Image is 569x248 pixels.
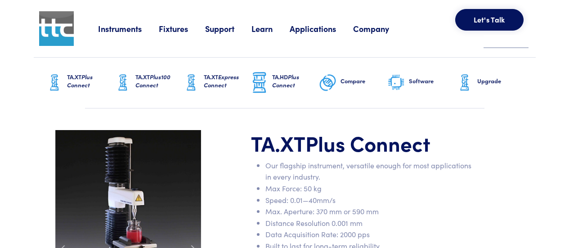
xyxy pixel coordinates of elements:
a: TA.XTExpress Connect [182,58,251,108]
h6: Software [409,77,456,85]
li: Max Force: 50 kg [265,183,475,194]
h6: Upgrade [477,77,524,85]
span: Plus Connect [305,128,430,157]
h6: TA.XT [135,73,182,89]
a: Compare [319,58,387,108]
li: Data Acquisition Rate: 2000 pps [265,229,475,240]
button: Let's Talk [455,9,524,31]
img: ta-xt-graphic.png [182,72,200,94]
a: TA.XTPlus Connect [45,58,114,108]
img: ta-xt-graphic.png [114,72,132,94]
span: Plus100 Connect [135,72,170,89]
li: Speed: 0.01—40mm/s [265,194,475,206]
h6: TA.XT [67,73,114,89]
li: Our flagship instrument, versatile enough for most applications in every industry. [265,160,475,183]
img: compare-graphic.png [319,72,337,94]
h6: TA.HD [272,73,319,89]
h6: Compare [341,77,387,85]
img: ta-xt-graphic.png [456,72,474,94]
a: TA.HDPlus Connect [251,58,319,108]
a: Learn [251,23,290,34]
a: Instruments [98,23,159,34]
a: Support [205,23,251,34]
a: Upgrade [456,58,524,108]
img: software-graphic.png [387,73,405,92]
li: Distance Resolution 0.001 mm [265,217,475,229]
a: Company [353,23,406,34]
img: ttc_logo_1x1_v1.0.png [39,11,74,46]
img: ta-xt-graphic.png [45,72,63,94]
h6: TA.XT [204,73,251,89]
a: Applications [290,23,353,34]
a: Software [387,58,456,108]
a: Fixtures [159,23,205,34]
span: Plus Connect [67,72,93,89]
h1: TA.XT [251,130,475,156]
span: Plus Connect [272,72,299,89]
img: ta-hd-graphic.png [251,71,269,95]
li: Max. Aperture: 370 mm or 590 mm [265,206,475,217]
a: TA.XTPlus100 Connect [114,58,182,108]
span: Express Connect [204,72,239,89]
